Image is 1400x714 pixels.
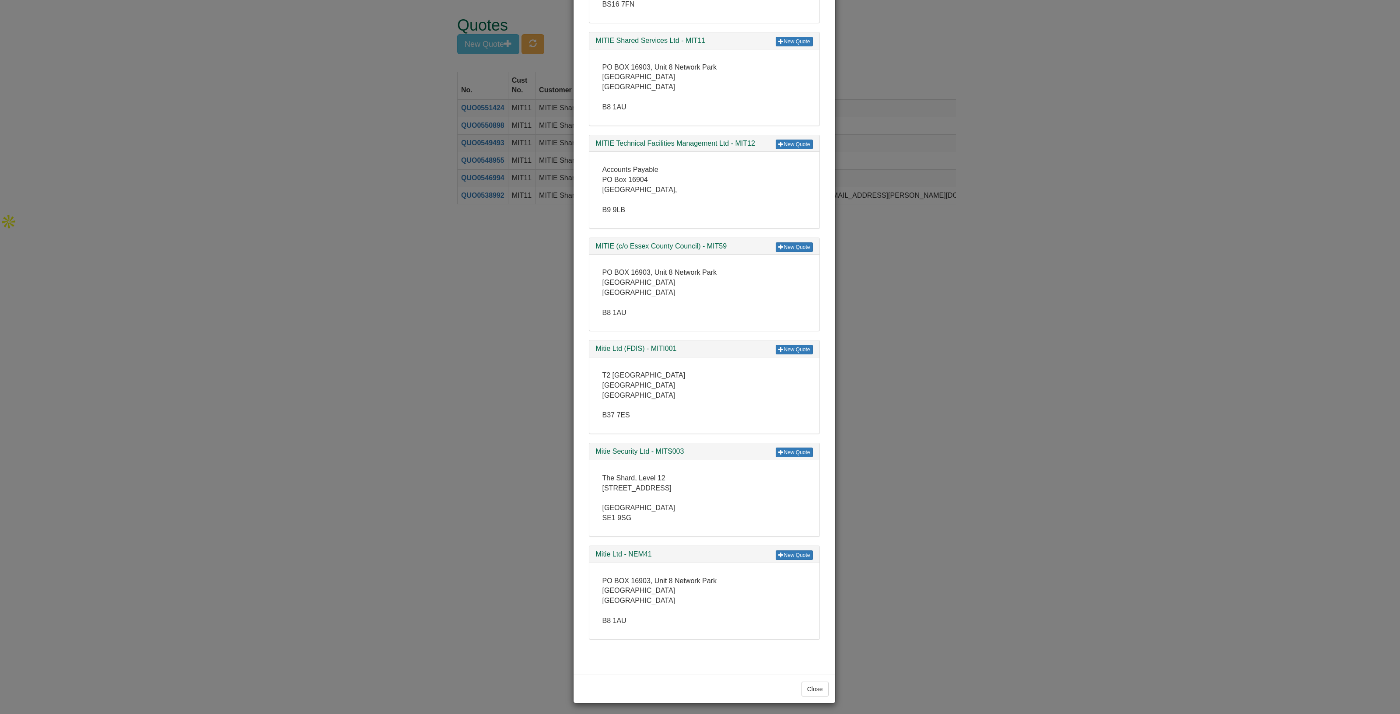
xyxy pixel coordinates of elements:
[602,309,626,316] span: B8 1AU
[602,186,677,193] span: [GEOGRAPHIC_DATA],
[602,0,635,8] span: BS16 7FN
[602,597,675,604] span: [GEOGRAPHIC_DATA]
[596,345,813,353] h3: Mitie Ltd (FDIS) - MITI001
[602,166,658,173] span: Accounts Payable
[776,550,812,560] a: New Quote
[596,242,813,250] h3: MITIE (c/o Essex County Council) - MIT59
[602,63,717,71] span: PO BOX 16903, Unit 8 Network Park
[602,577,717,584] span: PO BOX 16903, Unit 8 Network Park
[602,83,675,91] span: [GEOGRAPHIC_DATA]
[776,37,812,46] a: New Quote
[776,242,812,252] a: New Quote
[602,514,632,521] span: SE1 9SG
[596,37,813,45] h3: MITIE Shared Services Ltd - MIT11
[776,345,812,354] a: New Quote
[602,411,630,419] span: B37 7ES
[602,206,625,213] span: B9 9LB
[776,448,812,457] a: New Quote
[602,269,717,276] span: PO BOX 16903, Unit 8 Network Park
[596,448,813,455] h3: Mitie Security Ltd - MITS003
[596,550,813,558] h3: Mitie Ltd - NEM41
[602,279,675,286] span: [GEOGRAPHIC_DATA]
[602,587,675,594] span: [GEOGRAPHIC_DATA]
[602,617,626,624] span: B8 1AU
[602,176,648,183] span: PO Box 16904
[596,140,813,147] h3: MITIE Technical Facilities Management Ltd - MIT12
[602,73,675,80] span: [GEOGRAPHIC_DATA]
[602,504,675,511] span: [GEOGRAPHIC_DATA]
[776,140,812,149] a: New Quote
[602,474,665,482] span: The Shard, Level 12
[602,381,675,389] span: [GEOGRAPHIC_DATA]
[602,371,686,379] span: T2 [GEOGRAPHIC_DATA]
[602,392,675,399] span: [GEOGRAPHIC_DATA]
[602,289,675,296] span: [GEOGRAPHIC_DATA]
[602,103,626,111] span: B8 1AU
[602,484,672,492] span: [STREET_ADDRESS]
[801,682,829,696] button: Close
